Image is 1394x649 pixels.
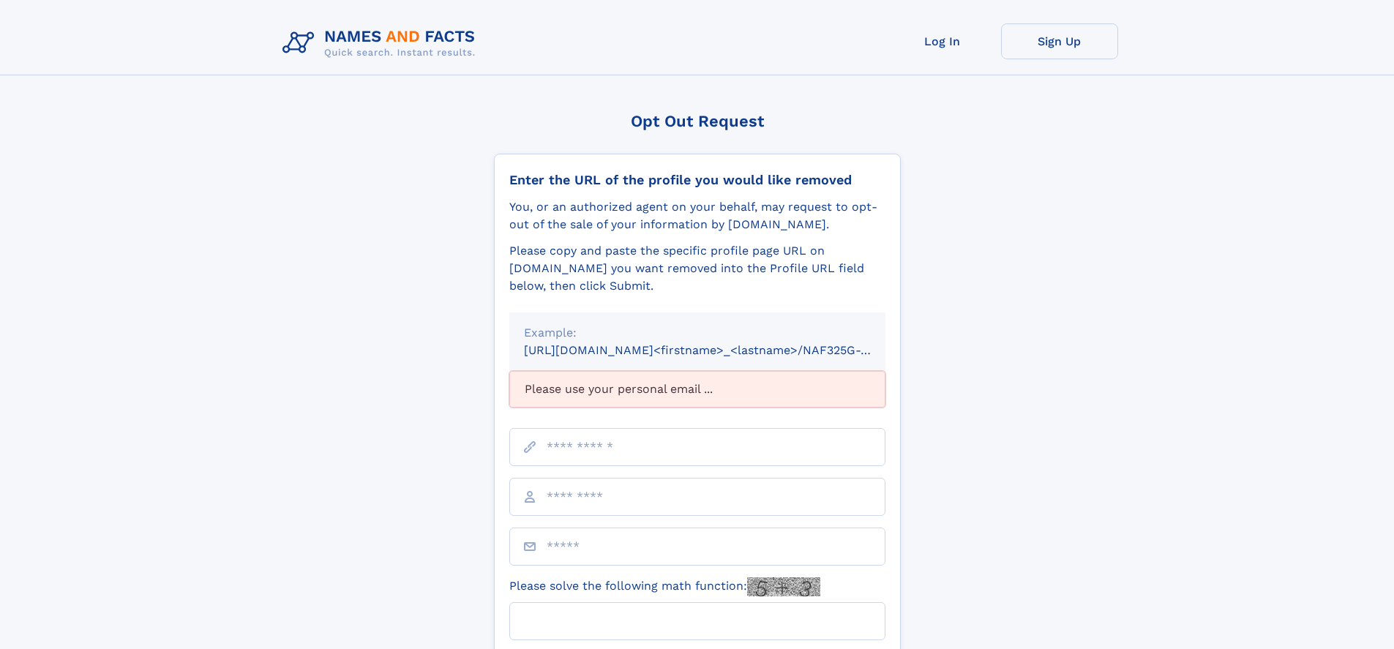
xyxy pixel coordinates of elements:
div: Please copy and paste the specific profile page URL on [DOMAIN_NAME] you want removed into the Pr... [509,242,885,295]
a: Log In [884,23,1001,59]
a: Sign Up [1001,23,1118,59]
label: Please solve the following math function: [509,577,820,596]
div: Enter the URL of the profile you would like removed [509,172,885,188]
div: Example: [524,324,871,342]
div: You, or an authorized agent on your behalf, may request to opt-out of the sale of your informatio... [509,198,885,233]
div: Opt Out Request [494,112,901,130]
small: [URL][DOMAIN_NAME]<firstname>_<lastname>/NAF325G-xxxxxxxx [524,343,913,357]
img: Logo Names and Facts [277,23,487,63]
div: Please use your personal email ... [509,371,885,408]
